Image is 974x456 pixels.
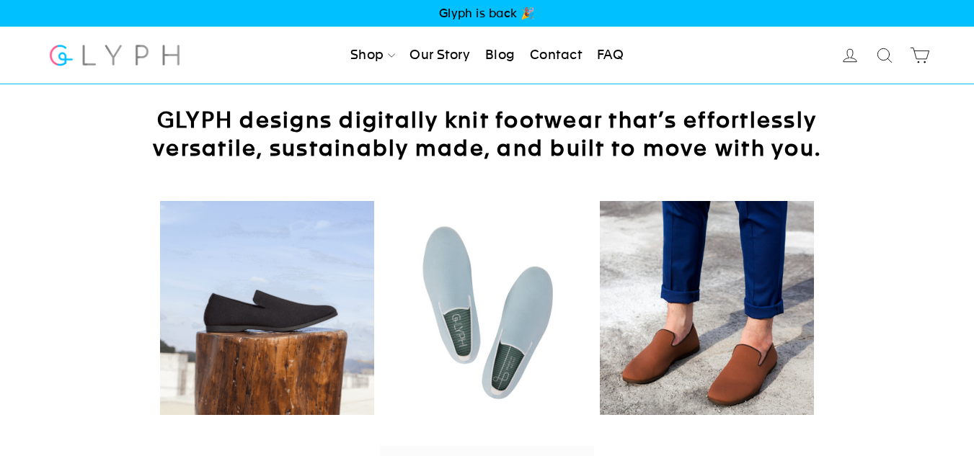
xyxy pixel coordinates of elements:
a: Contact [524,40,588,71]
a: FAQ [591,40,629,71]
img: Glyph [48,36,182,74]
a: Our Story [404,40,476,71]
ul: Primary [345,40,629,71]
a: Shop [345,40,401,71]
a: Blog [479,40,521,71]
h2: GLYPH designs digitally knit footwear that’s effortlessly versatile, sustainably made, and built ... [127,106,848,162]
